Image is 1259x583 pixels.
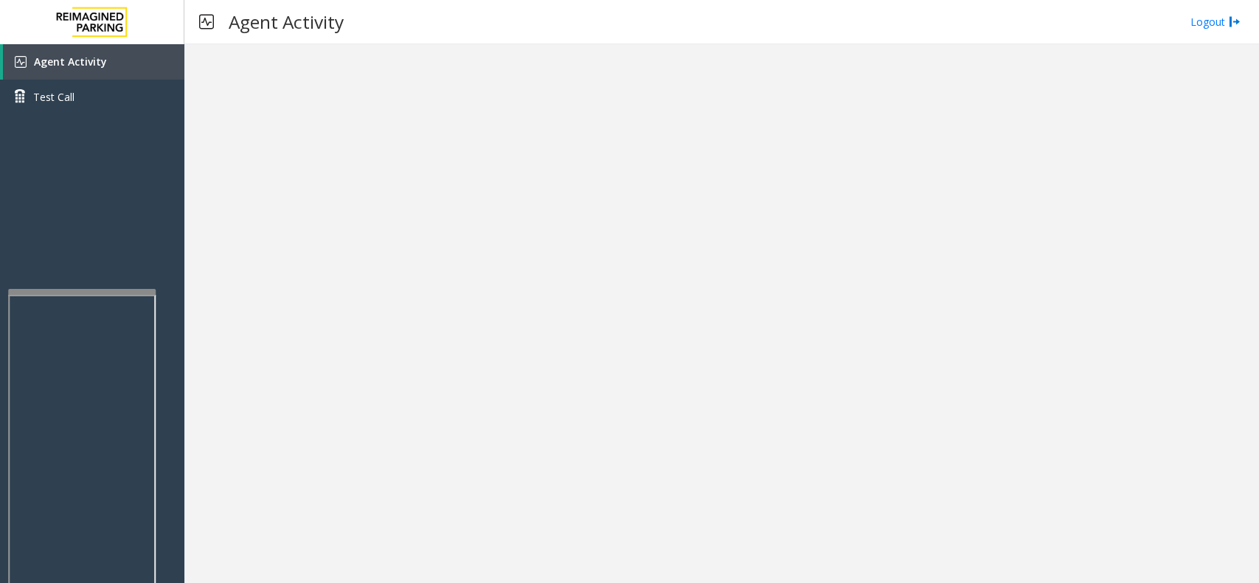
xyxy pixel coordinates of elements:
[1190,14,1241,29] a: Logout
[3,44,184,80] a: Agent Activity
[33,89,74,105] span: Test Call
[34,55,107,69] span: Agent Activity
[199,4,214,40] img: pageIcon
[15,56,27,68] img: 'icon'
[221,4,351,40] h3: Agent Activity
[1229,14,1241,29] img: logout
